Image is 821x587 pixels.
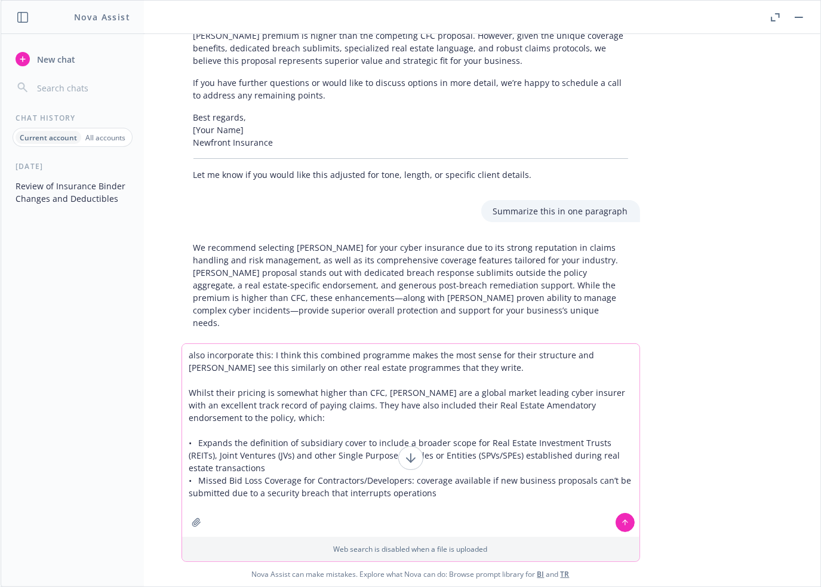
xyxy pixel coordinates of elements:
[537,569,545,579] a: BI
[35,79,130,96] input: Search chats
[193,76,628,102] p: If you have further questions or would like to discuss options in more detail, we’re happy to sch...
[11,48,134,70] button: New chat
[193,168,628,181] p: Let me know if you would like this adjusted for tone, length, or specific client details.
[561,569,570,579] a: TR
[1,161,144,171] div: [DATE]
[85,133,125,143] p: All accounts
[193,241,628,329] p: We recommend selecting [PERSON_NAME] for your cyber insurance due to its strong reputation in cla...
[193,17,628,67] p: [PERSON_NAME] premium is higher than the competing CFC proposal. However, given the unique covera...
[74,11,130,23] h1: Nova Assist
[20,133,77,143] p: Current account
[35,53,75,66] span: New chat
[182,344,639,537] textarea: also incorporate this: I think this combined programme makes the most sense for their structure a...
[493,205,628,217] p: Summarize this in one paragraph
[193,111,628,149] p: Best regards, [Your Name] Newfront Insurance
[1,113,144,123] div: Chat History
[5,562,816,586] span: Nova Assist can make mistakes. Explore what Nova can do: Browse prompt library for and
[189,544,632,554] p: Web search is disabled when a file is uploaded
[11,176,134,208] button: Review of Insurance Binder Changes and Deductibles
